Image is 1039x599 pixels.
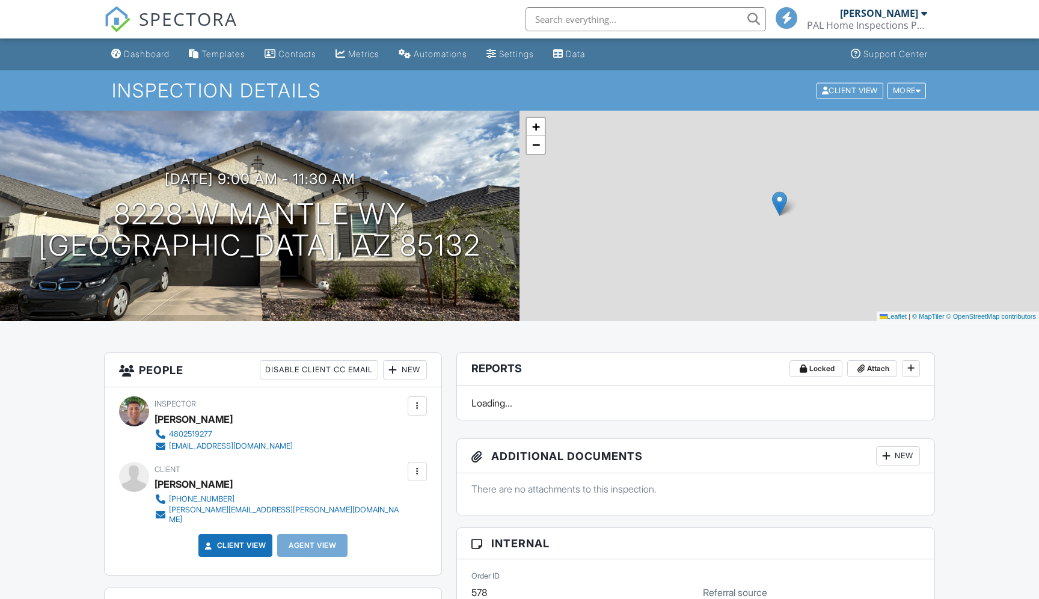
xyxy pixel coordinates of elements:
[124,49,170,59] div: Dashboard
[348,49,379,59] div: Metrics
[139,6,238,31] span: SPECTORA
[815,85,886,94] a: Client View
[169,505,405,524] div: [PERSON_NAME][EMAIL_ADDRESS][PERSON_NAME][DOMAIN_NAME]
[331,43,384,66] a: Metrics
[912,313,945,320] a: © MapTiler
[155,399,196,408] span: Inspector
[946,313,1036,320] a: © OpenStreetMap contributors
[840,7,918,19] div: [PERSON_NAME]
[532,137,540,152] span: −
[457,528,934,559] h3: Internal
[863,49,928,59] div: Support Center
[169,494,234,504] div: [PHONE_NUMBER]
[155,505,405,524] a: [PERSON_NAME][EMAIL_ADDRESS][PERSON_NAME][DOMAIN_NAME]
[260,360,378,379] div: Disable Client CC Email
[169,429,212,439] div: 4802519277
[394,43,472,66] a: Automations (Basic)
[112,80,928,101] h1: Inspection Details
[155,428,293,440] a: 4802519277
[876,446,920,465] div: New
[703,586,767,599] label: Referral source
[566,49,585,59] div: Data
[527,136,545,154] a: Zoom out
[482,43,539,66] a: Settings
[155,410,233,428] div: [PERSON_NAME]
[203,539,266,551] a: Client View
[471,482,920,496] p: There are no attachments to this inspection.
[526,7,766,31] input: Search everything...
[104,16,238,41] a: SPECTORA
[527,118,545,136] a: Zoom in
[471,571,500,582] label: Order ID
[169,441,293,451] div: [EMAIL_ADDRESS][DOMAIN_NAME]
[807,19,927,31] div: PAL Home Inspections PLLC
[909,313,910,320] span: |
[184,43,250,66] a: Templates
[817,82,883,99] div: Client View
[887,82,927,99] div: More
[846,43,933,66] a: Support Center
[532,119,540,134] span: +
[165,171,355,187] h3: [DATE] 9:00 am - 11:30 am
[499,49,534,59] div: Settings
[106,43,174,66] a: Dashboard
[548,43,590,66] a: Data
[155,440,293,452] a: [EMAIL_ADDRESS][DOMAIN_NAME]
[155,465,180,474] span: Client
[260,43,321,66] a: Contacts
[880,313,907,320] a: Leaflet
[457,439,934,473] h3: Additional Documents
[414,49,467,59] div: Automations
[105,353,441,387] h3: People
[201,49,245,59] div: Templates
[104,6,130,32] img: The Best Home Inspection Software - Spectora
[278,49,316,59] div: Contacts
[155,493,405,505] a: [PHONE_NUMBER]
[38,198,481,262] h1: 8228 W Mantle Wy [GEOGRAPHIC_DATA], AZ 85132
[155,475,233,493] div: [PERSON_NAME]
[772,191,787,216] img: Marker
[383,360,427,379] div: New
